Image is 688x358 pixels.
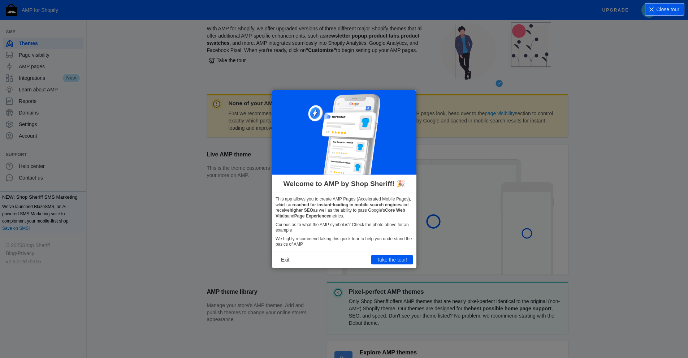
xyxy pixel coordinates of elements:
b: higher SEO [289,208,313,213]
span: Welcome to AMP by Shop Sheriff! 🎉 [283,179,405,189]
button: Take the tour! [371,255,413,264]
p: This app allows you to create AMP Pages (Accelerated Mobile Pages), which are and receive as well... [276,197,413,219]
p: Curious as to what the AMP symbol is? Check the photo above for an example [276,222,413,233]
b: cached for instant-loading in mobile search engines [294,202,401,207]
img: phone-google_300x337.png [308,94,380,175]
span: Close tour [656,6,679,13]
p: We highly recommend taking this quick tour to help you understand the basics of AMP [276,236,413,247]
button: Exit [276,255,295,264]
b: Page Experience [294,213,329,219]
b: Core Web Vitals [276,208,405,219]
